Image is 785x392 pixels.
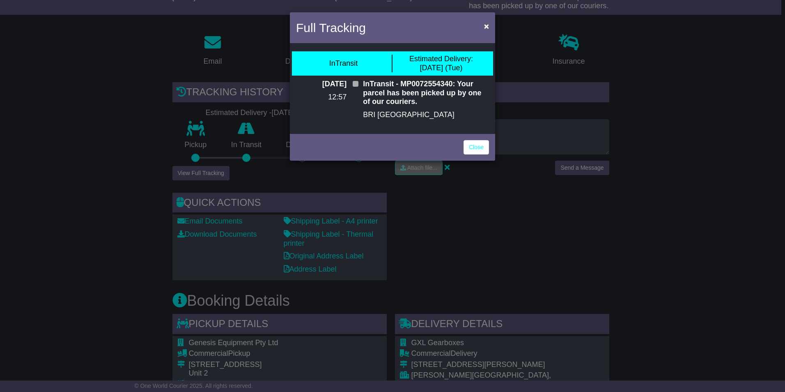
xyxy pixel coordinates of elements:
button: Close [480,18,493,35]
span: × [484,21,489,31]
h4: Full Tracking [296,18,366,37]
p: [DATE] [296,80,347,89]
div: [DATE] (Tue) [409,55,473,72]
div: InTransit [329,59,358,68]
p: 12:57 [296,93,347,102]
p: InTransit - MP0072554340: Your parcel has been picked up by one of our couriers. [363,80,489,106]
a: Close [464,140,489,154]
span: Estimated Delivery: [409,55,473,63]
p: BRI [GEOGRAPHIC_DATA] [363,111,489,120]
